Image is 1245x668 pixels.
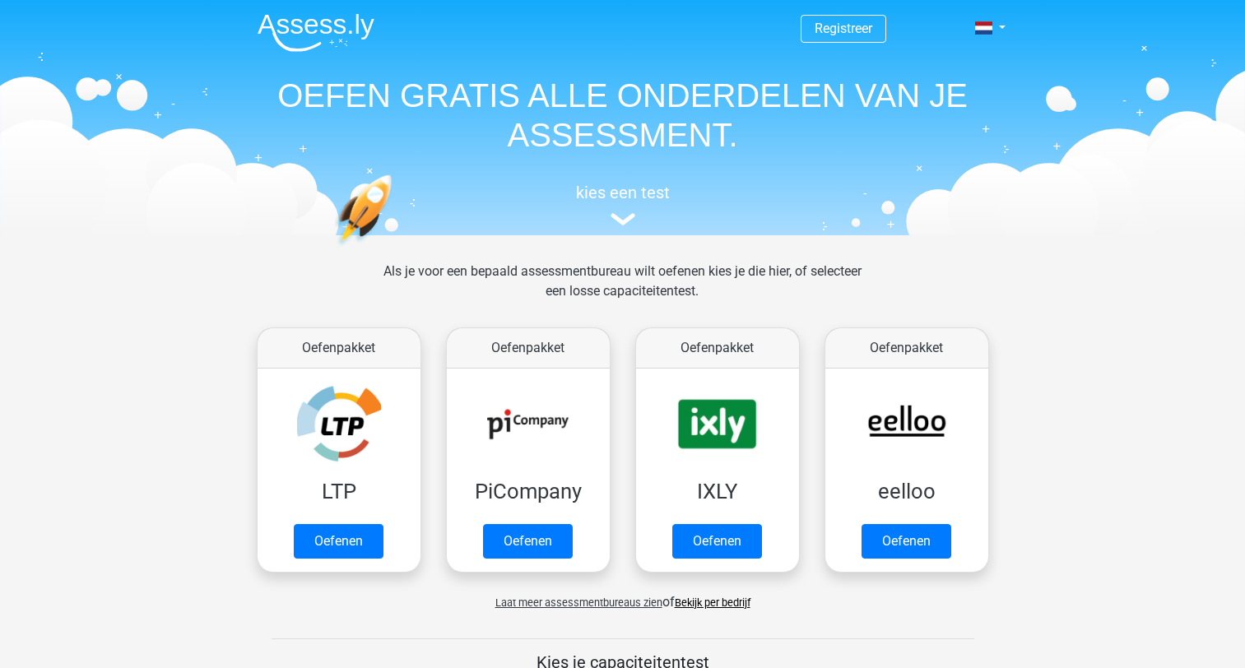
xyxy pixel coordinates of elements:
a: Oefenen [862,524,951,559]
img: oefenen [335,174,456,323]
div: of [244,579,1001,612]
a: Registreer [815,21,872,36]
img: Assessly [258,13,374,52]
h5: kies een test [244,183,1001,202]
a: Oefenen [294,524,383,559]
a: kies een test [244,183,1001,226]
img: assessment [611,213,635,225]
span: Laat meer assessmentbureaus zien [495,596,662,609]
a: Oefenen [483,524,573,559]
h1: OEFEN GRATIS ALLE ONDERDELEN VAN JE ASSESSMENT. [244,76,1001,155]
div: Als je voor een bepaald assessmentbureau wilt oefenen kies je die hier, of selecteer een losse ca... [370,262,875,321]
a: Oefenen [672,524,762,559]
a: Bekijk per bedrijf [675,596,750,609]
